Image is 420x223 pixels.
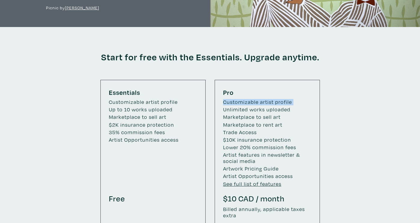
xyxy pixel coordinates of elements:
small: Marketplace to sell art [109,114,197,120]
small: Customizable artist profile [223,99,311,105]
small: Customizable artist profile [109,99,197,105]
small: $10K insurance protection [223,137,311,143]
h5: Pro [223,88,311,96]
small: Marketplace to sell art [223,114,311,120]
span: $10 CAD / month [223,194,284,203]
small: Marketplace to rent art [223,122,311,128]
span: Free [109,194,125,203]
small: Artwork Pricing Guide [223,166,311,172]
small: Billed annually, applicable taxes extra [223,206,305,219]
small: Up to 10 works uploaded [109,107,197,113]
small: Lower 20% commission fees [223,144,311,151]
p: Picnic by [46,5,164,11]
a: See full list of features [223,180,281,187]
small: $2K insurance protection [109,122,197,128]
h5: Essentials [109,88,197,96]
small: 35% commission fees [109,129,197,136]
b: Start for free with the Essentials. Upgrade anytime. [43,51,377,62]
small: Trade Access [223,129,311,136]
small: Artist Opportunities access [109,137,197,143]
small: Artist Opportunities access [223,173,311,179]
small: Artist features in newsletter & social media [223,152,311,164]
small: Unlimited works uploaded [223,107,311,113]
a: [PERSON_NAME] [65,5,99,11]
